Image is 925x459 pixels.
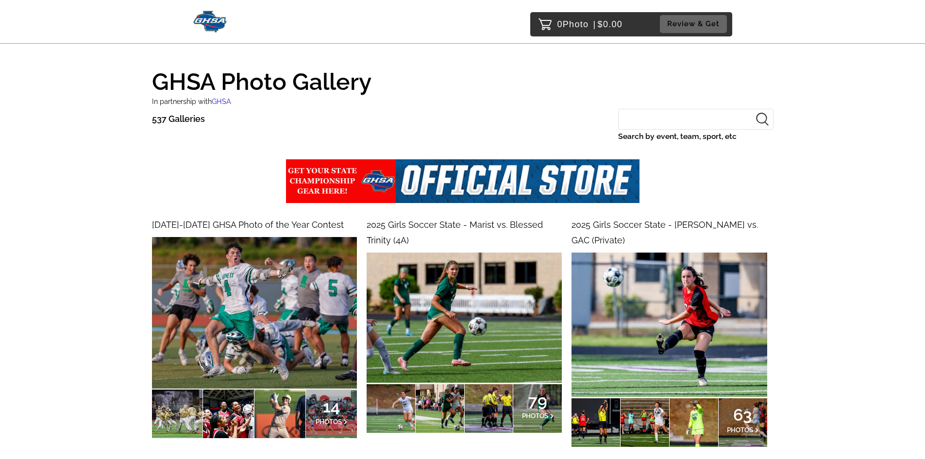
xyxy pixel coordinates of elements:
[618,130,774,143] label: Search by event, team, sport, etc
[286,159,639,203] img: ghsa%2Fevents%2Fgallery%2Fundefined%2F5fb9f561-abbd-4c28-b40d-30de1d9e5cda
[660,15,730,33] a: Review & Get
[593,19,596,29] span: |
[522,412,548,420] span: PHOTOS
[557,17,623,32] p: 0 $0.00
[316,404,348,409] span: 14
[572,217,767,447] a: 2025 Girls Soccer State - [PERSON_NAME] vs. GAC (Private)63PHOTOS
[367,217,562,433] a: 2025 Girls Soccer State - Marist vs. Blessed Trinity (4A)79PHOTOS
[152,220,344,230] span: [DATE]-[DATE] GHSA Photo of the Year Contest
[193,11,228,33] img: Snapphound Logo
[152,217,357,439] a: [DATE]-[DATE] GHSA Photo of the Year Contest14PHOTOS
[563,17,589,32] span: Photo
[212,97,231,105] span: GHSA
[727,426,753,434] span: PHOTOS
[727,412,759,418] span: 63
[660,15,727,33] button: Review & Get
[572,253,767,397] img: 192771
[152,97,231,105] small: In partnership with
[152,61,774,93] h1: GHSA Photo Gallery
[367,220,543,245] span: 2025 Girls Soccer State - Marist vs. Blessed Trinity (4A)
[572,220,758,245] span: 2025 Girls Soccer State - [PERSON_NAME] vs. GAC (Private)
[367,253,562,383] img: 192850
[152,111,205,127] p: 537 Galleries
[316,418,342,425] span: PHOTOS
[522,398,554,404] span: 79
[152,237,357,389] img: 193801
